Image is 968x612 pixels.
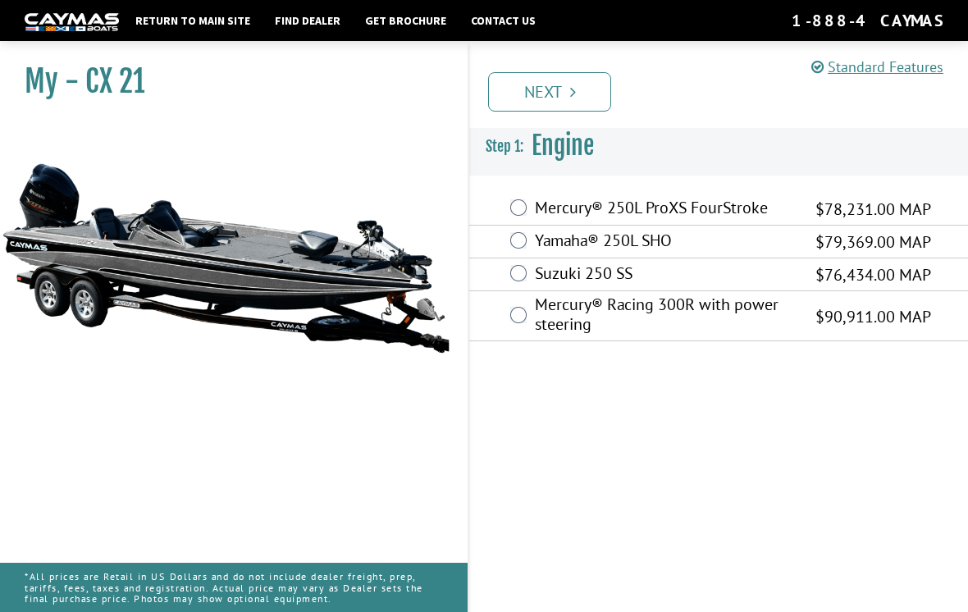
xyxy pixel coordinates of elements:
span: $90,911.00 MAP [815,304,931,329]
a: Standard Features [811,57,943,76]
label: Suzuki 250 SS [535,263,795,287]
label: Mercury® 250L ProXS FourStroke [535,198,795,222]
h3: Engine [469,116,968,176]
span: $78,231.00 MAP [815,197,931,222]
a: Get Brochure [357,10,454,31]
a: Contact Us [463,10,544,31]
label: Yamaha® 250L SHO [535,231,795,254]
a: Find Dealer [267,10,349,31]
h1: My - CX 21 [25,63,427,100]
span: $79,369.00 MAP [815,230,931,254]
div: 1-888-4CAYMAS [792,10,943,31]
a: Next [488,72,611,112]
a: Return to main site [127,10,258,31]
ul: Pagination [484,70,968,112]
span: $76,434.00 MAP [815,263,931,287]
label: Mercury® Racing 300R with power steering [535,295,795,338]
p: *All prices are Retail in US Dollars and do not include dealer freight, prep, tariffs, fees, taxe... [25,563,443,612]
img: white-logo-c9c8dbefe5ff5ceceb0f0178aa75bf4bb51f6bca0971e226c86eb53dfe498488.png [25,13,119,30]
